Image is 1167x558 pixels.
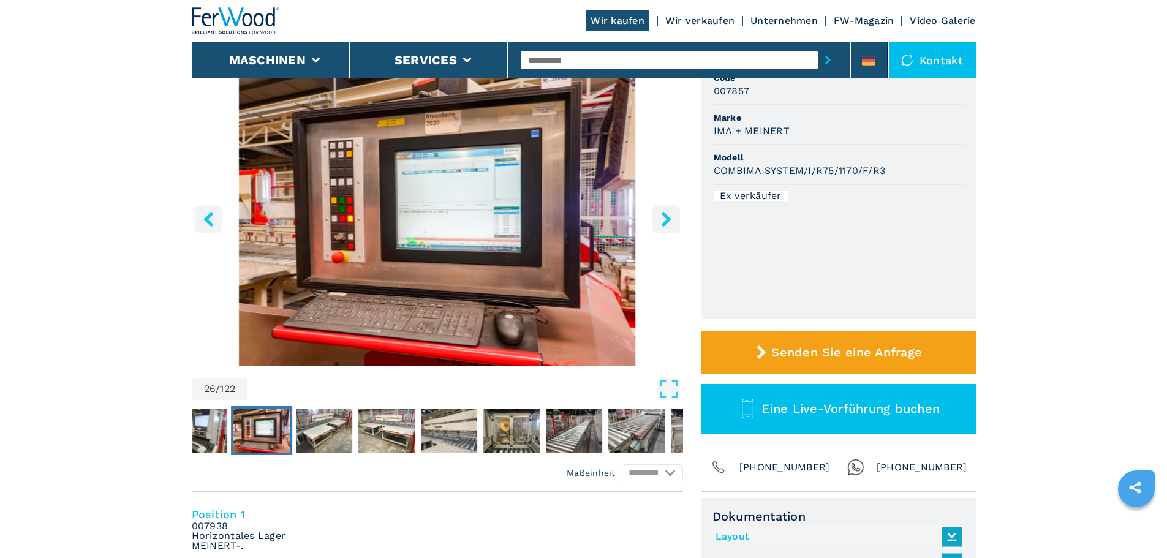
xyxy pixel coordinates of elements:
a: Wir kaufen [586,10,649,31]
em: Maßeinheit [567,467,616,479]
button: submit-button [818,46,837,74]
span: Modell [714,151,964,164]
button: Go to Slide 33 [668,406,730,455]
a: Layout [716,527,956,547]
img: 6fd4475ccff2943a2a2c0ae2d9c117f0 [233,409,290,453]
img: Phone [710,459,727,476]
div: Kontakt [889,42,976,78]
img: d5e03abbae239d136904ea6217f1c9a9 [358,409,415,453]
span: Dokumentation [712,509,965,524]
img: 56ff5834cafc73f41bc88168f0b82500 [608,409,665,453]
a: sharethis [1120,472,1150,503]
button: Maschinen [229,53,306,67]
h4: Position 1 [192,507,683,521]
span: [PHONE_NUMBER] [877,459,967,476]
span: Senden Sie eine Anfrage [771,345,922,360]
img: Ferwood [192,7,280,34]
button: Go to Slide 29 [418,406,480,455]
button: Go to Slide 32 [606,406,667,455]
span: 122 [220,384,235,394]
div: Ex verkäufer [714,191,788,201]
img: Kontakt [901,54,913,66]
img: Whatsapp [847,459,864,476]
h3: IMA + MEINERT [714,124,790,138]
span: / [216,384,220,394]
button: Go to Slide 31 [543,406,605,455]
img: Kantenanleim- und Bearbeitungslinie IMA + MEINERT COMBIMA SYSTEM/I/R75/1170/F/R3 [192,69,683,366]
a: Video Galerie [910,15,975,26]
img: 57ea891fc169ad475565b83b45f8ec0c [421,409,477,453]
img: 8ff5dbad66abe4c64dd6ee94692b6b5a [171,409,227,453]
span: Eine Live-Vorführung buchen [761,401,940,416]
button: Go to Slide 30 [481,406,542,455]
iframe: Chat [1115,503,1158,549]
img: 8b652d61aa58c444e8a391620bf0c3f5 [296,409,352,453]
button: Go to Slide 25 [168,406,230,455]
a: Unternehmen [750,15,818,26]
button: Eine Live-Vorführung buchen [701,384,976,434]
span: 26 [204,384,216,394]
button: Go to Slide 27 [293,406,355,455]
button: right-button [652,205,680,233]
button: Senden Sie eine Anfrage [701,331,976,374]
button: Go to Slide 28 [356,406,417,455]
button: left-button [195,205,222,233]
img: a31a5d16678aeedb1473423205e53d73 [671,409,727,453]
a: FW-Magazin [834,15,894,26]
img: 0bbe0a7d468ebfbfe458856722676868 [546,409,602,453]
button: Go to Slide 26 [231,406,292,455]
a: Wir verkaufen [665,15,735,26]
button: Open Fullscreen [251,378,680,400]
h3: COMBIMA SYSTEM/I/R75/1170/F/R3 [714,164,886,178]
em: 007938 Horizontales Lager MEINERT-. [192,521,286,551]
h3: 007857 [714,84,750,98]
img: 275b608920d94ad7c36245419500dafb [483,409,540,453]
span: Marke [714,111,964,124]
span: [PHONE_NUMBER] [739,459,830,476]
div: Go to Slide 26 [192,69,683,366]
button: Services [395,53,457,67]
